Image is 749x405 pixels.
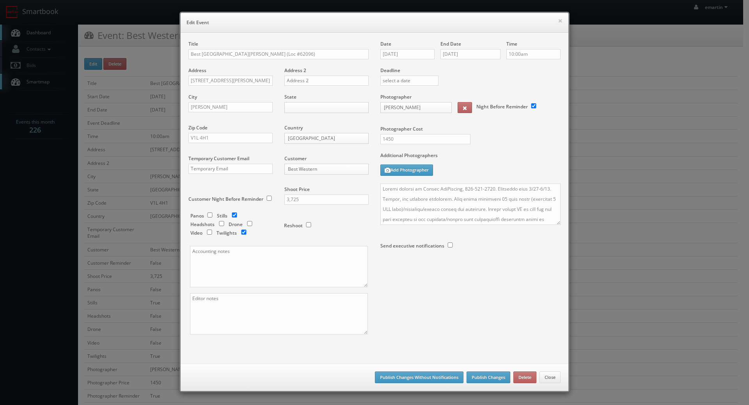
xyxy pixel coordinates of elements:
[476,103,528,110] label: Night Before Reminder
[380,41,391,47] label: Date
[190,212,204,219] label: Panos
[374,67,566,74] label: Deadline
[188,67,206,74] label: Address
[440,49,501,59] input: Select a date
[284,133,369,144] a: [GEOGRAPHIC_DATA]
[188,102,273,112] input: City
[380,242,444,249] label: Send executive notifications
[284,76,369,86] input: Address 2
[186,19,563,27] h6: Edit Event
[188,124,208,131] label: Zip Code
[217,230,237,236] label: Twilights
[375,371,463,383] button: Publish Changes Without Notifications
[188,49,369,59] input: Title
[540,371,561,383] button: Close
[217,212,227,219] label: Stills
[506,41,517,47] label: Time
[190,221,215,228] label: Headshots
[380,152,561,163] label: Additional Photographers
[384,103,441,113] span: [PERSON_NAME]
[558,18,563,23] button: ×
[288,164,358,174] span: Best Western
[380,184,561,225] textarea: Loremi dolorsi am Consec AdiPiscing, 826-521-2720. Elitseddo eius 3/27-6/13. Tempor, inc utlabore...
[284,94,296,100] label: State
[188,76,273,86] input: Address
[188,155,249,162] label: Temporary Customer Email
[374,126,566,132] label: Photographer Cost
[284,124,303,131] label: Country
[284,195,369,205] input: Shoot Price
[284,67,306,74] label: Address 2
[284,164,369,175] a: Best Western
[380,102,452,113] a: [PERSON_NAME]
[229,221,243,228] label: Drone
[188,133,273,143] input: Zip Code
[467,371,510,383] button: Publish Changes
[380,76,438,86] input: select a date
[380,94,412,100] label: Photographer
[380,49,435,59] input: Select a date
[188,196,263,202] label: Customer Night Before Reminder
[513,371,536,383] button: Delete
[288,133,358,143] span: [GEOGRAPHIC_DATA]
[190,230,202,236] label: Video
[284,222,303,229] label: Reshoot
[188,41,198,47] label: Title
[188,94,197,100] label: City
[380,164,433,176] button: Add Photographer
[380,134,470,144] input: Photographer Cost
[284,186,310,193] label: Shoot Price
[284,155,307,162] label: Customer
[440,41,461,47] label: End Date
[188,164,273,174] input: Temporary Email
